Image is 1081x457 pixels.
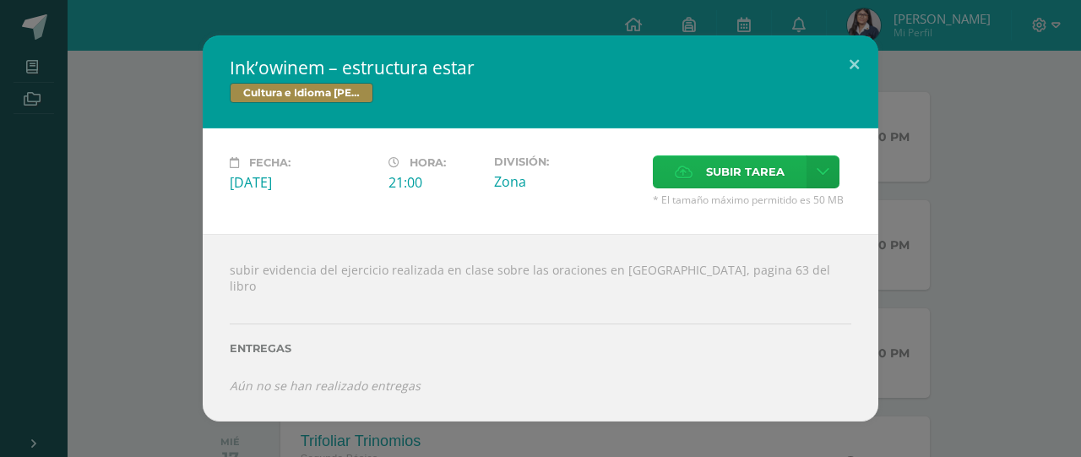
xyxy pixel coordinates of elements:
[230,378,421,394] i: Aún no se han realizado entregas
[230,173,375,192] div: [DATE]
[230,342,851,355] label: Entregas
[249,156,291,169] span: Fecha:
[494,155,639,168] label: División:
[706,156,785,188] span: Subir tarea
[203,234,878,421] div: subir evidencia del ejercicio realizada en clase sobre las oraciones en [GEOGRAPHIC_DATA], pagina...
[830,35,878,93] button: Close (Esc)
[230,83,373,103] span: Cultura e Idioma [PERSON_NAME] o Xinca
[388,173,481,192] div: 21:00
[230,56,851,79] h2: Ink’owinem – estructura estar
[410,156,446,169] span: Hora:
[494,172,639,191] div: Zona
[653,193,851,207] span: * El tamaño máximo permitido es 50 MB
